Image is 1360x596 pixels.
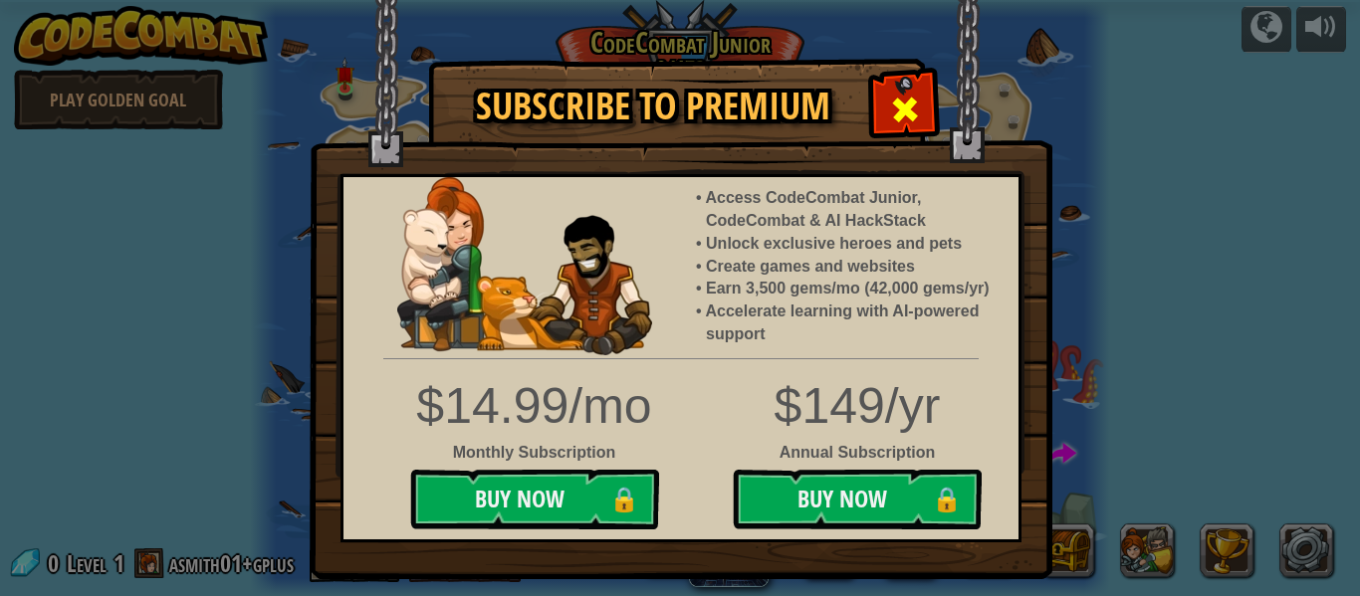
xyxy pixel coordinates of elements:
[706,187,999,233] li: Access CodeCombat Junior, CodeCombat & AI HackStack
[329,442,1033,465] div: Annual Subscription
[402,371,666,442] div: $14.99/mo
[329,371,1033,442] div: $149/yr
[706,256,999,279] li: Create games and websites
[706,233,999,256] li: Unlock exclusive heroes and pets
[733,470,982,529] button: Buy Now🔒
[449,86,857,127] h1: Subscribe to Premium
[402,442,666,465] div: Monthly Subscription
[706,300,999,346] li: Accelerate learning with AI-powered support
[410,470,659,529] button: Buy Now🔒
[706,278,999,300] li: Earn 3,500 gems/mo (42,000 gems/yr)
[397,177,652,355] img: anya-and-nando-pet.webp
